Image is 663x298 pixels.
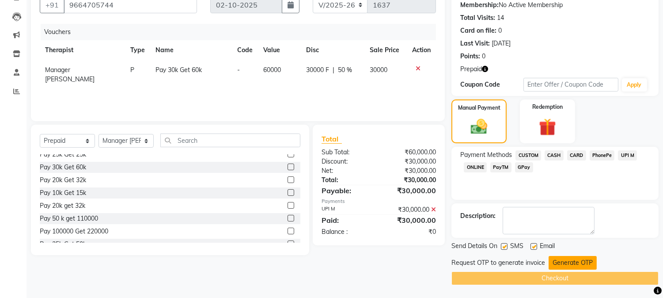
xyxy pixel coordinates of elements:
div: [DATE] [492,39,511,48]
div: No Active Membership [460,0,650,10]
button: Apply [622,78,647,92]
div: Pay 30k Get 60k [40,163,86,172]
label: Manual Payment [458,104,500,112]
span: SMS [510,241,523,252]
span: Payment Methods [460,150,512,160]
label: Redemption [532,103,563,111]
div: ₹30,000.00 [379,166,443,176]
th: Sale Price [364,40,407,60]
th: Code [232,40,258,60]
div: Pay 25k Get 50k [40,240,86,249]
img: _cash.svg [466,117,492,136]
div: Discount: [315,157,379,166]
div: Last Visit: [460,39,490,48]
div: 0 [498,26,502,35]
div: ₹60,000.00 [379,148,443,157]
div: Membership: [460,0,499,10]
div: Sub Total: [315,148,379,157]
div: Payable: [315,185,379,196]
div: Pay 10k Get 15k [40,188,86,198]
div: ₹30,000.00 [379,215,443,225]
input: Enter Offer / Coupon Code [523,78,618,92]
th: Action [407,40,436,60]
div: Description: [460,211,496,221]
div: Card on file: [460,26,496,35]
span: Prepaid [460,65,482,74]
span: PayTM [490,162,511,172]
span: - [237,66,240,74]
span: CARD [567,150,586,160]
div: ₹0 [379,227,443,237]
td: P [125,60,150,89]
th: Type [125,40,150,60]
div: Total Visits: [460,13,495,23]
div: Balance : [315,227,379,237]
th: Name [150,40,232,60]
th: Disc [301,40,365,60]
div: UPI M [315,205,379,214]
th: Value [258,40,300,60]
span: CUSTOM [515,150,541,160]
span: 60000 [263,66,281,74]
img: _gift.svg [534,116,561,138]
div: Pay 20k Get 32k [40,176,86,185]
div: Pay 25k Get 25k [40,150,86,159]
span: Manager [PERSON_NAME] [45,66,95,83]
span: Total [322,134,342,144]
span: Email [540,241,555,252]
span: ONLINE [464,162,487,172]
div: Pay 50 k get 110000 [40,214,98,223]
div: ₹30,000.00 [379,185,443,196]
span: GPay [515,162,533,172]
div: Total: [315,176,379,185]
button: Generate OTP [549,256,597,270]
div: Vouchers [41,24,443,40]
span: 30000 F [306,65,329,75]
div: Payments [322,198,436,205]
th: Therapist [40,40,125,60]
div: ₹30,000.00 [379,176,443,185]
input: Search [160,134,300,147]
div: 0 [482,52,485,61]
div: Paid: [315,215,379,225]
div: Points: [460,52,480,61]
span: Send Details On [451,241,497,252]
div: ₹30,000.00 [379,157,443,166]
span: CASH [545,150,564,160]
span: 50 % [338,65,352,75]
div: Request OTP to generate invoice [451,258,545,267]
div: Net: [315,166,379,176]
span: PhonePe [590,150,615,160]
span: | [333,65,334,75]
div: ₹30,000.00 [379,205,443,214]
div: Pay 20k get 32k [40,201,85,210]
div: 14 [497,13,504,23]
div: Pay 100000 Get 220000 [40,227,108,236]
div: Coupon Code [460,80,523,89]
span: UPI M [618,150,637,160]
span: Pay 30k Get 60k [155,66,202,74]
span: 30000 [370,66,387,74]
